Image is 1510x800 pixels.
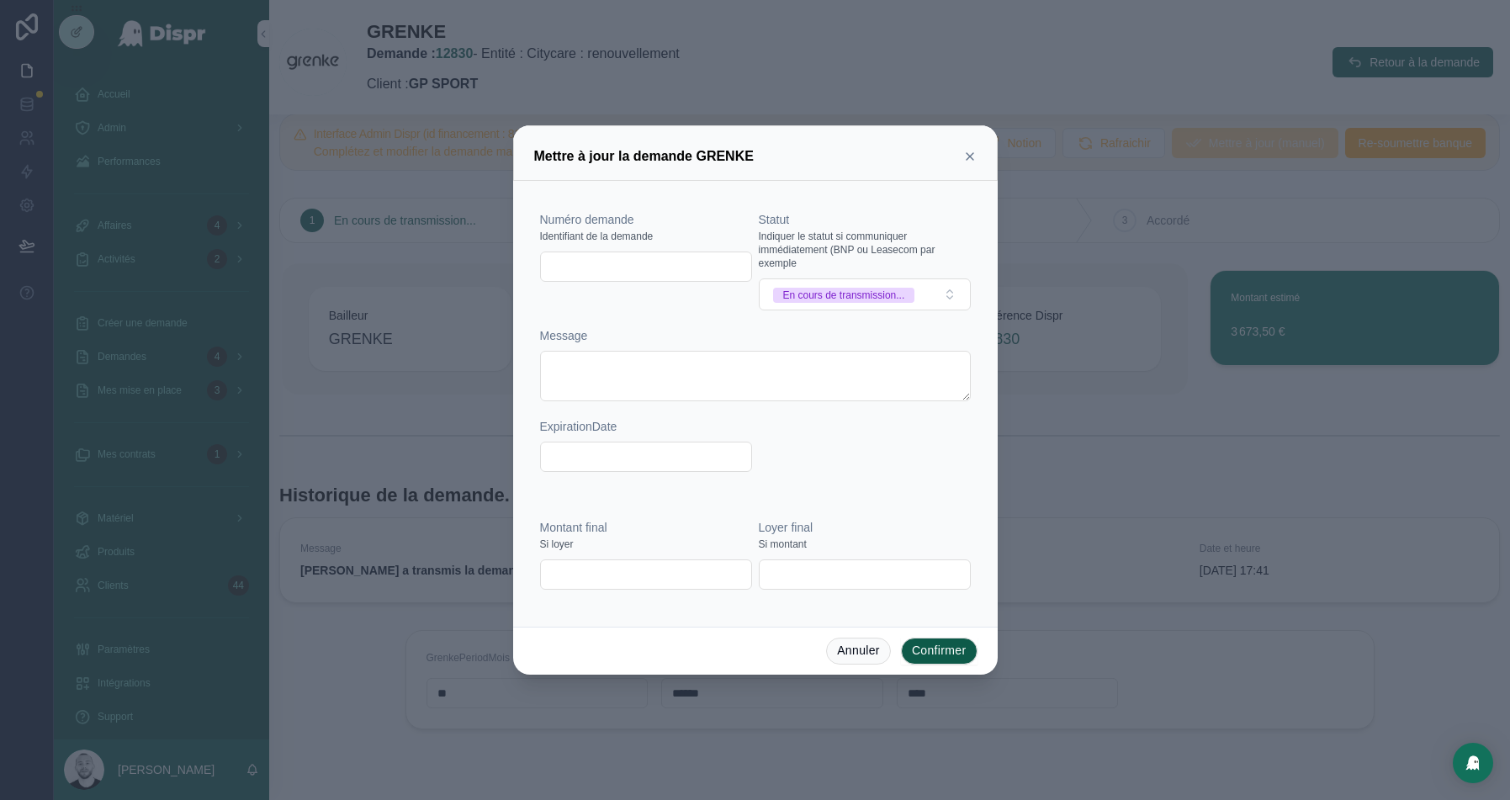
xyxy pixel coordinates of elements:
[540,538,574,551] span: Si loyer
[759,521,813,534] span: Loyer final
[540,230,654,243] span: Identifiant de la demande
[540,420,617,433] span: ExpirationDate
[783,288,905,303] div: En cours de transmission...
[901,638,978,665] button: Confirmer
[826,638,891,665] button: Annuler
[759,538,807,551] span: Si montant
[540,213,634,226] span: Numéro demande
[759,213,790,226] span: Statut
[540,521,607,534] span: Montant final
[540,329,588,342] span: Message
[534,146,754,167] h3: Mettre à jour la demande GRENKE
[759,278,971,310] button: Select Button
[759,230,971,270] span: Indiquer le statut si communiquer immédiatement (BNP ou Leasecom par exemple
[1453,743,1493,783] div: Open Intercom Messenger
